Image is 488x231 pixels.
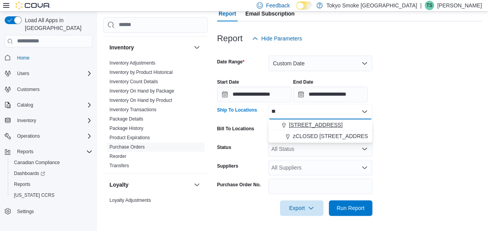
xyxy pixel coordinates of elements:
[2,146,96,157] button: Reports
[249,31,305,46] button: Hide Parameters
[14,147,36,156] button: Reports
[109,60,155,66] a: Inventory Adjustments
[14,170,45,177] span: Dashboards
[17,133,40,139] span: Operations
[103,58,208,173] div: Inventory
[337,204,365,212] span: Run Report
[14,181,30,187] span: Reports
[192,180,201,189] button: Loyalty
[280,200,323,216] button: Export
[192,43,201,52] button: Inventory
[14,84,92,94] span: Customers
[14,53,92,63] span: Home
[217,144,231,150] label: Status
[219,6,236,21] span: Report
[268,131,372,142] button: zCLOSED [STREET_ADDRESS]
[11,180,33,189] a: Reports
[2,68,96,79] button: Users
[11,169,92,178] span: Dashboards
[11,180,92,189] span: Reports
[17,117,36,124] span: Inventory
[16,2,50,9] img: Cova
[296,2,313,10] input: Dark Mode
[109,144,145,150] a: Purchase Orders
[109,107,156,112] a: Inventory Transactions
[109,154,126,159] a: Reorder
[11,158,63,167] a: Canadian Compliance
[2,131,96,142] button: Operations
[17,208,34,215] span: Settings
[109,144,145,150] span: Purchase Orders
[109,135,150,141] span: Product Expirations
[217,87,292,102] input: Press the down key to open a popover containing a calendar.
[22,16,92,32] span: Load All Apps in [GEOGRAPHIC_DATA]
[109,107,156,113] span: Inventory Transactions
[2,205,96,217] button: Settings
[14,131,92,141] span: Operations
[14,53,33,63] a: Home
[109,44,134,51] h3: Inventory
[14,192,54,198] span: [US_STATE] CCRS
[14,159,60,166] span: Canadian Compliance
[8,179,96,190] button: Reports
[268,56,372,71] button: Custom Date
[17,55,30,61] span: Home
[361,108,368,115] button: Close list of options
[109,44,191,51] button: Inventory
[293,132,373,140] span: zCLOSED [STREET_ADDRESS]
[268,119,372,131] button: [STREET_ADDRESS]
[109,163,129,169] span: Transfers
[14,147,92,156] span: Reports
[329,200,372,216] button: Run Report
[426,1,432,10] span: TS
[2,115,96,126] button: Inventory
[109,97,172,103] span: Inventory On Hand by Product
[293,87,368,102] input: Press the down key to open a popover containing a calendar.
[109,116,143,122] a: Package Details
[17,86,40,93] span: Customers
[2,84,96,95] button: Customers
[217,163,238,169] label: Suppliers
[109,126,143,131] a: Package History
[109,79,158,85] span: Inventory Count Details
[437,1,482,10] p: [PERSON_NAME]
[109,198,151,203] a: Loyalty Adjustments
[217,59,245,65] label: Date Range
[109,181,129,189] h3: Loyalty
[109,69,173,75] span: Inventory by Product Historical
[14,85,43,94] a: Customers
[425,1,434,10] div: Tariq Syed
[14,69,92,78] span: Users
[14,116,39,125] button: Inventory
[17,70,29,77] span: Users
[14,131,43,141] button: Operations
[8,168,96,179] a: Dashboards
[109,135,150,140] a: Product Expirations
[14,100,36,110] button: Catalog
[103,196,208,217] div: Loyalty
[17,149,33,155] span: Reports
[268,119,372,142] div: Choose from the following options
[11,191,57,200] a: [US_STATE] CCRS
[11,169,48,178] a: Dashboards
[14,100,92,110] span: Catalog
[217,126,254,132] label: Bill To Locations
[14,69,32,78] button: Users
[14,116,92,125] span: Inventory
[14,207,37,216] a: Settings
[266,2,290,9] span: Feedback
[17,102,33,108] span: Catalog
[289,121,342,129] span: [STREET_ADDRESS]
[217,79,239,85] label: Start Date
[109,163,129,168] a: Transfers
[326,1,417,10] p: Tokyo Smoke [GEOGRAPHIC_DATA]
[261,35,302,42] span: Hide Parameters
[11,158,92,167] span: Canadian Compliance
[109,88,174,94] a: Inventory On Hand by Package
